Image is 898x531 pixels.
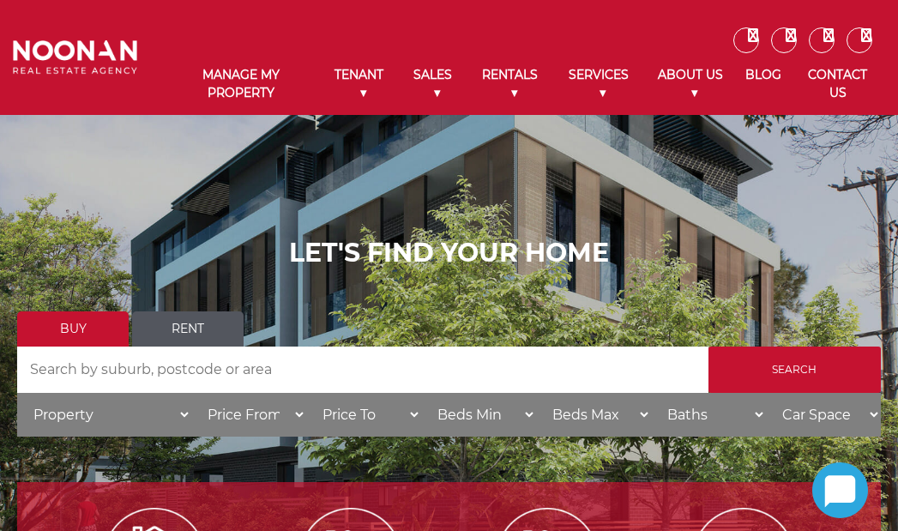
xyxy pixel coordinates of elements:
[467,53,553,115] a: Rentals
[790,53,885,115] a: Contact Us
[17,311,129,347] a: Buy
[13,40,137,75] img: Noonan Real Estate Agency
[319,53,398,115] a: Tenant
[163,53,320,115] a: Manage My Property
[553,53,643,115] a: Services
[643,53,737,115] a: About Us
[132,311,244,347] a: Rent
[708,347,881,393] input: Search
[17,238,881,269] h1: LET'S FIND YOUR HOME
[737,53,790,97] a: Blog
[398,53,467,115] a: Sales
[17,347,708,393] input: Search by suburb, postcode or area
